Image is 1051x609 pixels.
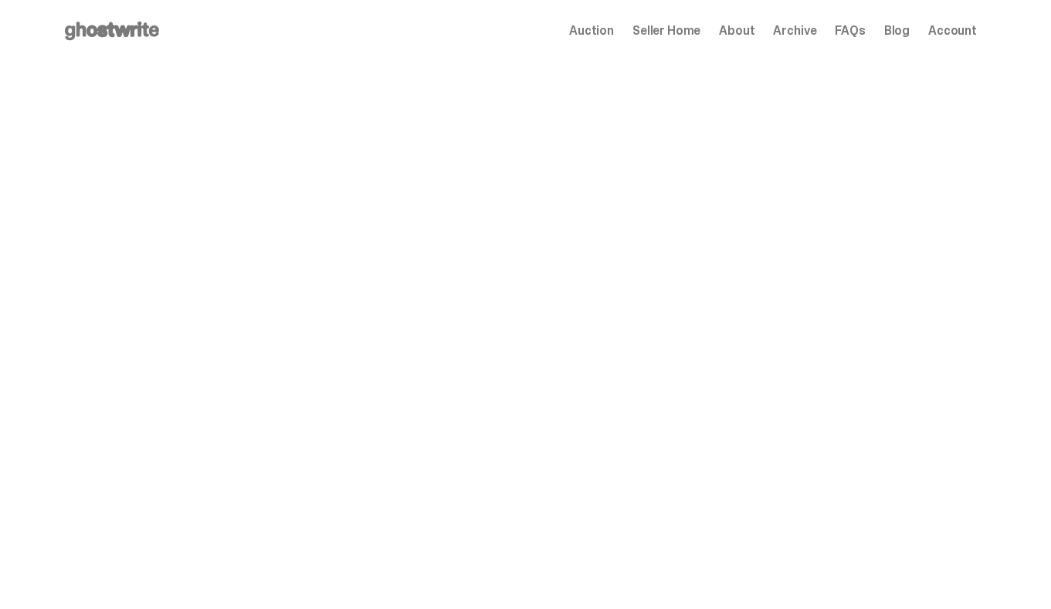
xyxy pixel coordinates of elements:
a: FAQs [835,25,865,37]
a: Auction [569,25,614,37]
a: About [719,25,754,37]
a: Seller Home [632,25,700,37]
a: Archive [773,25,816,37]
a: Blog [884,25,910,37]
a: Account [928,25,977,37]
